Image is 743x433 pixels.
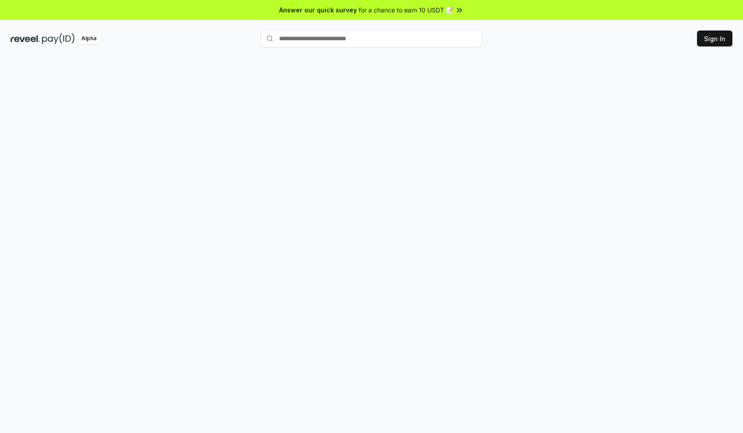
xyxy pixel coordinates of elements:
[279,5,357,15] span: Answer our quick survey
[697,31,732,46] button: Sign In
[42,33,75,44] img: pay_id
[11,33,40,44] img: reveel_dark
[77,33,101,44] div: Alpha
[359,5,453,15] span: for a chance to earn 10 USDT 📝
